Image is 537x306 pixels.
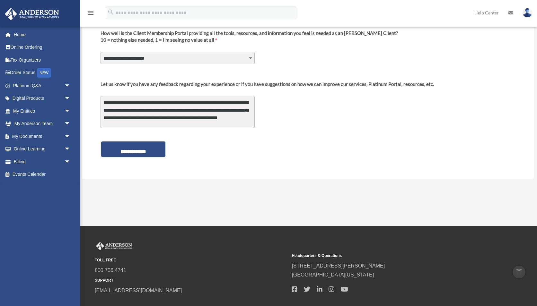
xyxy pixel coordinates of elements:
i: vertical_align_top [515,268,523,276]
a: vertical_align_top [512,265,526,279]
small: SUPPORT [95,277,287,284]
a: Order StatusNEW [4,66,80,80]
span: arrow_drop_down [64,92,77,105]
label: 10 = nothing else needed, 1 = I'm seeing no value at all [101,30,398,48]
a: 800.706.4741 [95,268,126,273]
div: NEW [37,68,51,78]
a: Digital Productsarrow_drop_down [4,92,80,105]
i: search [107,9,114,16]
a: Events Calendar [4,168,80,181]
a: Home [4,28,80,41]
i: menu [87,9,94,17]
a: My Anderson Teamarrow_drop_down [4,117,80,130]
div: How well is the Client Membership Portal providing all the tools, resources, and information you ... [101,30,398,37]
a: Platinum Q&Aarrow_drop_down [4,79,80,92]
span: arrow_drop_down [64,117,77,131]
a: Online Learningarrow_drop_down [4,143,80,156]
span: arrow_drop_down [64,155,77,168]
a: [EMAIL_ADDRESS][DOMAIN_NAME] [95,288,182,293]
small: Headquarters & Operations [292,252,484,259]
span: arrow_drop_down [64,143,77,156]
a: My Entitiesarrow_drop_down [4,105,80,117]
img: Anderson Advisors Platinum Portal [95,242,133,250]
span: arrow_drop_down [64,130,77,143]
a: [STREET_ADDRESS][PERSON_NAME] [292,263,385,268]
span: arrow_drop_down [64,79,77,92]
a: My Documentsarrow_drop_down [4,130,80,143]
a: Billingarrow_drop_down [4,155,80,168]
img: Anderson Advisors Platinum Portal [3,8,61,20]
a: Online Ordering [4,41,80,54]
small: TOLL FREE [95,257,287,264]
span: arrow_drop_down [64,105,77,118]
img: User Pic [523,8,532,17]
div: Let us know if you have any feedback regarding your experience or if you have suggestions on how ... [101,81,434,88]
a: [GEOGRAPHIC_DATA][US_STATE] [292,272,374,277]
a: Tax Organizers [4,54,80,66]
a: menu [87,11,94,17]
